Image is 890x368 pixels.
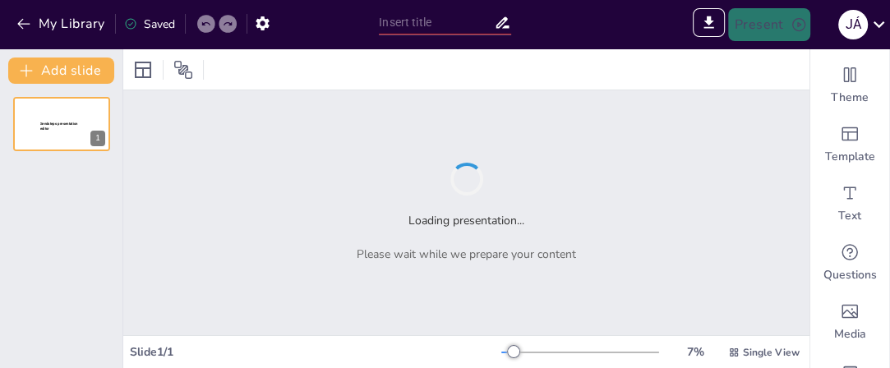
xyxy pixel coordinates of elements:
div: Get real-time input from your audience [810,233,889,292]
button: j á [838,8,868,41]
div: 1 [13,97,110,151]
div: Change the overall theme [810,56,889,115]
button: My Library [12,11,112,37]
span: Export to PowerPoint [693,8,725,41]
span: Single View [743,345,800,360]
span: Questions [823,267,877,283]
div: Add ready made slides [810,115,889,174]
span: Sendsteps presentation editor [40,122,78,131]
span: Text [838,208,861,224]
p: Please wait while we prepare your content [357,246,576,263]
span: Media [834,326,866,343]
input: Insert title [379,11,494,34]
div: 7 % [676,343,715,361]
button: Present [728,8,810,41]
span: Theme [831,90,869,106]
div: Add images, graphics, shapes or video [810,292,889,352]
span: Position [173,60,193,80]
button: Add slide [8,57,114,84]
h2: Loading presentation... [408,212,524,229]
div: Saved [124,16,175,33]
div: 1 [90,131,105,146]
div: Add text boxes [810,174,889,233]
div: Slide 1 / 1 [130,343,501,361]
span: Template [825,149,875,165]
div: j á [838,10,868,39]
div: Layout [130,57,156,83]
